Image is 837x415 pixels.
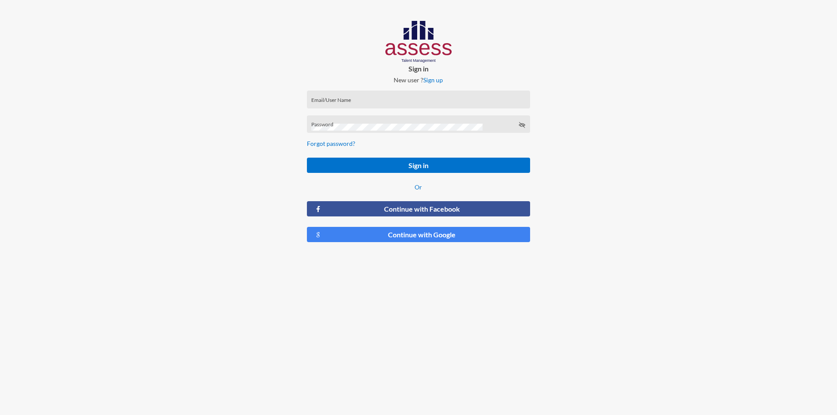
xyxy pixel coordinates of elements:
[307,140,355,147] a: Forgot password?
[385,21,452,63] img: AssessLogoo.svg
[300,76,537,84] p: New user ?
[307,227,530,242] button: Continue with Google
[300,64,537,73] p: Sign in
[307,158,530,173] button: Sign in
[423,76,443,84] a: Sign up
[307,183,530,191] p: Or
[307,201,530,216] button: Continue with Facebook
